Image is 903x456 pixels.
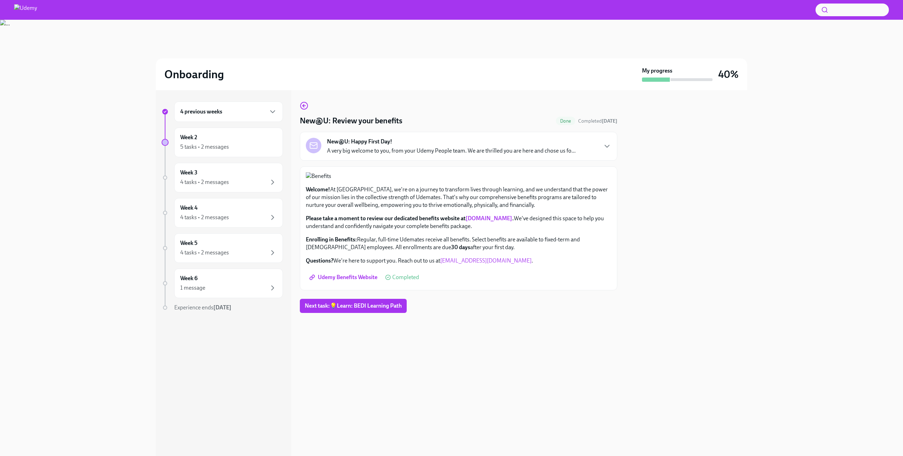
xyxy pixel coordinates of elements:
[306,236,357,243] strong: Enrolling in Benefits:
[162,128,283,157] a: Week 25 tasks • 2 messages
[162,163,283,192] a: Week 34 tasks • 2 messages
[180,143,229,151] div: 5 tasks • 2 messages
[162,269,283,298] a: Week 61 message
[180,284,205,292] div: 1 message
[180,204,198,212] h6: Week 4
[162,198,283,228] a: Week 44 tasks • 2 messages
[306,270,382,284] a: Udemy Benefits Website
[306,186,611,209] p: At [GEOGRAPHIC_DATA], we're on a journey to transform lives through learning, and we understand t...
[556,118,575,124] span: Done
[180,169,198,177] h6: Week 3
[306,215,514,222] strong: Please take a moment to review our dedicated benefits website at .
[440,257,532,264] a: [EMAIL_ADDRESS][DOMAIN_NAME]
[392,275,419,280] span: Completed
[306,236,611,251] p: Regular, full-time Udemates receive all benefits. Select benefits are available to fixed-term and...
[306,172,611,180] button: Zoom image
[174,304,231,311] span: Experience ends
[306,257,333,264] strong: Questions?
[164,67,224,81] h2: Onboarding
[300,299,407,313] button: Next task:💡Learn: BEDI Learning Path
[174,101,283,122] div: 4 previous weeks
[578,118,617,124] span: Completed
[306,215,611,230] p: We've designed this space to help you understand and confidently navigate your complete benefits ...
[180,134,197,141] h6: Week 2
[180,275,198,282] h6: Week 6
[578,118,617,124] span: September 16th, 2025 16:19
[180,249,229,257] div: 4 tasks • 2 messages
[642,67,672,75] strong: My progress
[306,257,611,265] p: We're here to support you. Reach out to us at .
[602,118,617,124] strong: [DATE]
[311,274,377,281] span: Udemy Benefits Website
[451,244,470,251] strong: 30 days
[180,239,198,247] h6: Week 5
[466,215,512,222] a: [DOMAIN_NAME]
[162,233,283,263] a: Week 54 tasks • 2 messages
[300,116,402,126] h4: New@U: Review your benefits
[305,302,402,309] span: Next task : 💡Learn: BEDI Learning Path
[180,214,229,221] div: 4 tasks • 2 messages
[306,186,330,193] strong: Welcome!
[718,68,739,81] h3: 40%
[14,4,37,16] img: Udemy
[180,178,229,186] div: 4 tasks • 2 messages
[180,108,222,116] h6: 4 previous weeks
[327,138,392,146] strong: New@U: Happy First Day!
[213,304,231,311] strong: [DATE]
[327,147,576,155] p: A very big welcome to you, from your Udemy People team. We are thrilled you are here and chose us...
